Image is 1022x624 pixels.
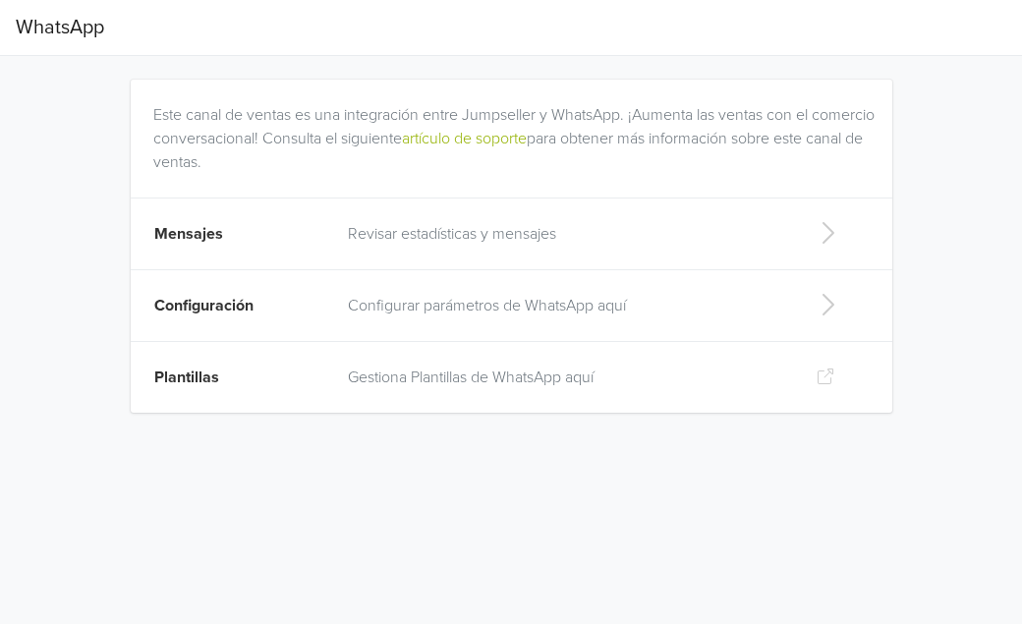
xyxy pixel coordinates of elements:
[16,8,104,47] span: WhatsApp
[402,129,527,148] a: artículo de soporte
[154,368,219,387] span: Plantillas
[348,366,784,389] p: Gestiona Plantillas de WhatsApp aquí
[348,294,784,317] p: Configurar parámetros de WhatsApp aquí
[348,222,784,246] p: Revisar estadísticas y mensajes
[153,80,878,174] div: Este canal de ventas es una integración entre Jumpseller y WhatsApp. ¡Aumenta las ventas con el c...
[154,296,254,315] span: Configuración
[154,224,223,244] span: Mensajes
